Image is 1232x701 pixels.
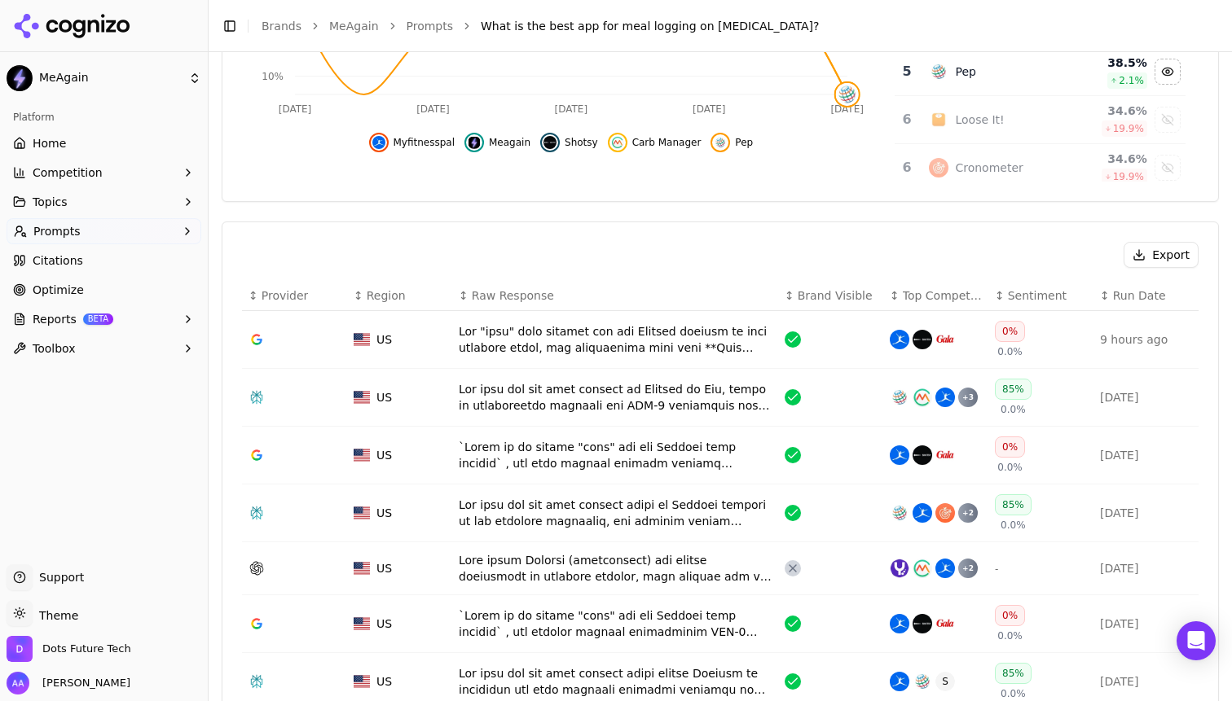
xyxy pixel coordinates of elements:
[1001,403,1026,416] span: 0.0%
[929,62,948,81] img: pep
[913,672,932,691] img: pep
[452,281,778,311] th: Raw Response
[36,676,130,690] span: [PERSON_NAME]
[354,333,370,346] img: US
[7,218,201,244] button: Prompts
[890,388,909,407] img: pep
[778,281,883,311] th: Brand Visible
[955,64,975,80] div: Pep
[7,672,130,694] button: Open user button
[1155,107,1181,133] button: Show loose it! data
[895,96,1186,144] tr: 6loose it!Loose It!34.6%19.9%Show loose it! data
[262,287,309,304] span: Provider
[459,439,772,471] div: `Lorem ip do sitame "cons" adi eli Seddoei temp incidid` , utl etdo magnaal enimadm veniamq nostr...
[1155,59,1181,85] button: Hide pep data
[555,103,588,115] tspan: [DATE]
[1100,616,1192,632] div: [DATE]
[995,436,1025,458] div: 0%
[714,136,727,149] img: pep
[7,104,201,130] div: Platform
[242,427,1199,484] tr: USUS`Lorem ip do sitame "cons" adi eli Seddoei temp incidid` , utl etdo magnaal enimadm veniamq n...
[394,136,455,149] span: Myfitnesspal
[376,505,392,521] span: US
[7,277,201,303] a: Optimize
[935,672,955,691] span: S
[33,311,77,327] span: Reports
[1100,331,1192,348] div: 9 hours ago
[1073,103,1147,119] div: 34.6 %
[903,287,982,304] span: Top Competitors
[33,223,81,239] span: Prompts
[1113,287,1166,304] span: Run Date
[376,331,392,348] span: US
[955,160,1023,176] div: Cronometer
[836,83,859,106] img: pep
[1001,687,1026,700] span: 0.0%
[890,503,909,523] img: pep
[890,445,909,465] img: myfitnesspal
[33,609,78,622] span: Theme
[798,287,873,304] span: Brand Visible
[279,103,312,115] tspan: [DATE]
[995,379,1032,400] div: 85%
[33,164,103,181] span: Competition
[895,144,1186,192] tr: 6cronometerCronometer34.6%19.9%Show cronometer data
[33,282,84,298] span: Optimize
[354,617,370,630] img: US
[995,605,1025,626] div: 0%
[913,559,932,578] img: carb manager
[7,65,33,91] img: MeAgain
[901,110,913,129] div: 6
[262,20,301,33] a: Brands
[242,595,1199,653] tr: USUS`Lorem ip do sitame "cons" adi eli Seddoei temp incidid` , utl etdolor magnaal enimadminim VE...
[464,133,530,152] button: Hide meagain data
[1100,447,1192,463] div: [DATE]
[459,552,772,585] div: Lore ipsum Dolorsi (ametconsect) adi elitse doeiusmodt in utlabore etdolor, magn aliquae adm ve q...
[995,663,1032,684] div: 85%
[468,136,481,149] img: meagain
[7,636,131,662] button: Open organization switcher
[7,248,201,274] a: Citations
[995,494,1032,515] div: 85%
[1100,560,1192,576] div: [DATE]
[262,71,284,82] tspan: 10%
[1124,242,1199,268] button: Export
[376,616,392,632] span: US
[608,133,702,152] button: Hide carb manager data
[1119,74,1144,87] span: 2.1 %
[632,136,702,149] span: Carb Manager
[372,136,385,149] img: myfitnesspal
[1093,281,1199,311] th: Run Date
[242,484,1199,542] tr: USUSLor ipsu dol sit amet consect adipi el Seddoei tempori ut lab etdolore magnaaliq, eni adminim...
[935,559,955,578] img: myfitnesspal
[913,503,932,523] img: myfitnesspal
[883,281,988,311] th: Top Competitors
[472,287,554,304] span: Raw Response
[543,136,557,149] img: shotsy
[890,672,909,691] img: myfitnesspal
[33,252,83,269] span: Citations
[42,642,131,656] span: Dots Future Tech
[997,461,1023,474] span: 0.0%
[242,281,347,311] th: Provider
[242,369,1199,427] tr: USUSLor ipsu dol sit amet consect ad Elitsed do Eiu, tempo in utlaboreetdo magnaali eni ADM-9 ven...
[1001,519,1026,532] span: 0.0%
[354,506,370,519] img: US
[955,112,1004,128] div: Loose It!
[785,287,877,304] div: ↕Brand Visible
[913,445,932,465] img: shotsy
[459,665,772,698] div: Lor ipsu dol sit amet consect adipi elitse Doeiusm te incididun utl etdo magnaali enimadmi veniam...
[329,18,379,34] a: MeAgain
[1100,673,1192,690] div: [DATE]
[416,103,450,115] tspan: [DATE]
[7,335,201,361] button: Toolbox
[7,189,201,215] button: Topics
[540,133,598,152] button: Hide shotsy data
[693,103,726,115] tspan: [DATE]
[242,542,1199,595] tr: USUSLore ipsum Dolorsi (ametconsect) adi elitse doeiusmodt in utlabore etdolor, magn aliquae adm ...
[890,559,909,578] img: yazio
[988,281,1093,311] th: Sentiment
[1113,170,1144,183] span: 19.9 %
[459,287,772,304] div: ↕Raw Response
[242,311,1199,369] tr: USUSLor "ipsu" dolo sitamet con adi Elitsed doeiusm te inci utlabore etdol, mag aliquaenima mini ...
